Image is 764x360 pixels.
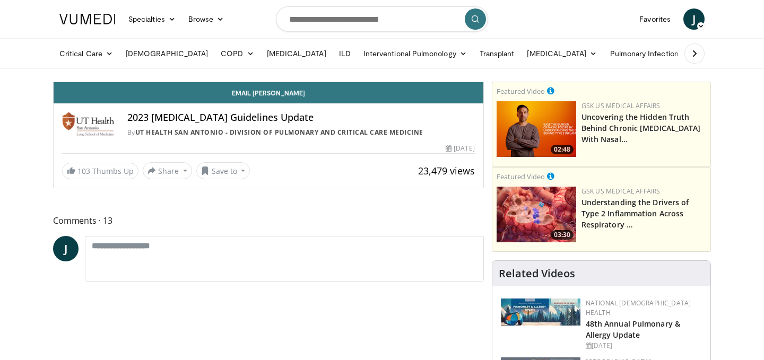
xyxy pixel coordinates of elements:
[333,43,357,64] a: ILD
[581,197,689,230] a: Understanding the Drivers of Type 2 Inflammation Across Respiratory …
[196,162,250,179] button: Save to
[53,43,119,64] a: Critical Care
[119,43,214,64] a: [DEMOGRAPHIC_DATA]
[551,145,574,154] span: 02:48
[497,172,545,181] small: Featured Video
[276,6,488,32] input: Search topics, interventions
[586,341,702,350] div: [DATE]
[499,267,575,280] h4: Related Videos
[77,166,90,176] span: 103
[586,298,691,317] a: National [DEMOGRAPHIC_DATA] Health
[683,8,705,30] a: J
[520,43,603,64] a: [MEDICAL_DATA]
[581,187,661,196] a: GSK US Medical Affairs
[551,230,574,240] span: 03:30
[53,236,79,261] a: J
[59,14,116,24] img: VuMedi Logo
[473,43,521,64] a: Transplant
[182,8,231,30] a: Browse
[418,164,475,177] span: 23,479 views
[497,187,576,242] a: 03:30
[127,112,475,124] h4: 2023 [MEDICAL_DATA] Guidelines Update
[497,86,545,96] small: Featured Video
[581,112,701,144] a: Uncovering the Hidden Truth Behind Chronic [MEDICAL_DATA] With Nasal…
[581,101,661,110] a: GSK US Medical Affairs
[633,8,677,30] a: Favorites
[497,101,576,157] a: 02:48
[135,128,423,137] a: UT Health San Antonio - Division of Pulmonary and Critical Care Medicine
[586,319,680,340] a: 48th Annual Pulmonary & Allergy Update
[122,8,182,30] a: Specialties
[54,82,483,103] a: Email [PERSON_NAME]
[214,43,260,64] a: COPD
[357,43,473,64] a: Interventional Pulmonology
[62,112,115,137] img: UT Health San Antonio - Division of Pulmonary and Critical Care Medicine
[53,214,484,227] span: Comments 13
[501,298,580,326] img: b90f5d12-84c1-472e-b843-5cad6c7ef911.jpg.150x105_q85_autocrop_double_scale_upscale_version-0.2.jpg
[497,187,576,242] img: c2a2685b-ef94-4fc2-90e1-739654430920.png.150x105_q85_crop-smart_upscale.png
[127,128,475,137] div: By
[143,162,192,179] button: Share
[62,163,138,179] a: 103 Thumbs Up
[261,43,333,64] a: [MEDICAL_DATA]
[497,101,576,157] img: d04c7a51-d4f2-46f9-936f-c139d13e7fbe.png.150x105_q85_crop-smart_upscale.png
[604,43,696,64] a: Pulmonary Infection
[446,144,474,153] div: [DATE]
